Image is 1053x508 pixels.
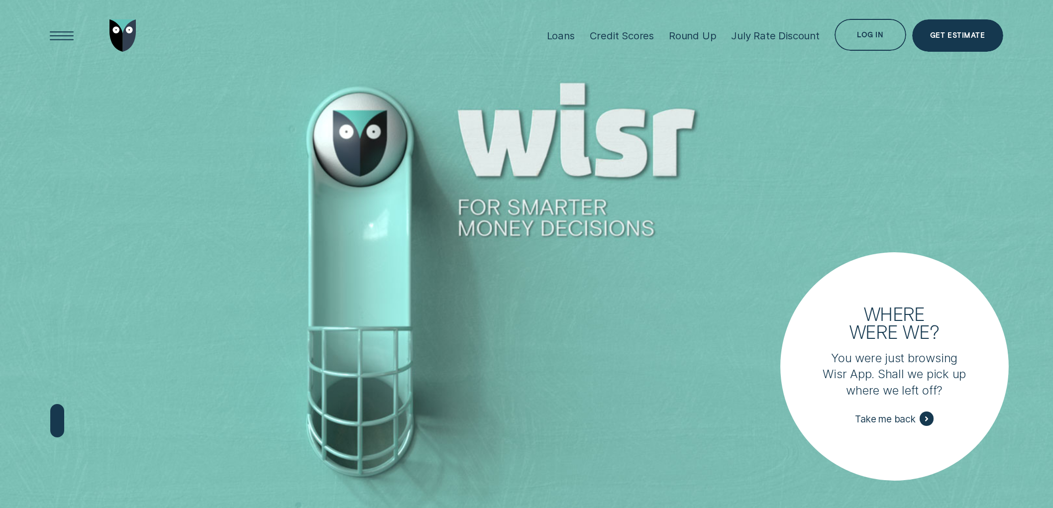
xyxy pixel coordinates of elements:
[669,29,716,42] div: Round Up
[109,19,136,52] img: Wisr
[823,350,966,399] p: You were just browsing Wisr App. Shall we pick up where we left off?
[842,305,947,340] h3: Where were we?
[590,29,654,42] div: Credit Scores
[547,29,575,42] div: Loans
[786,258,1003,475] a: Where were we?You were just browsing Wisr App. Shall we pick up where we left off?Take me back
[731,29,819,42] div: July Rate Discount
[835,19,906,51] button: Log in
[46,19,78,52] button: Open Menu
[912,19,1003,52] a: Get Estimate
[855,413,916,425] span: Take me back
